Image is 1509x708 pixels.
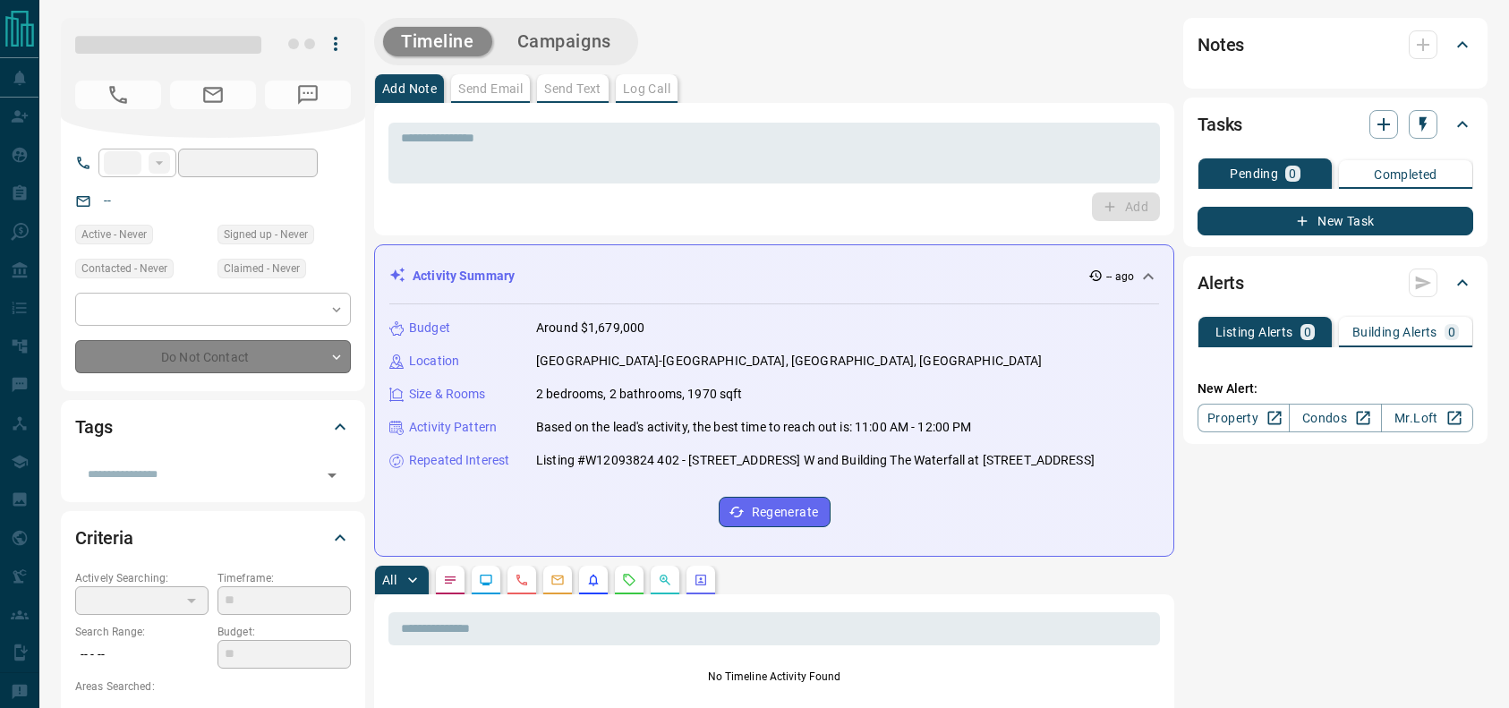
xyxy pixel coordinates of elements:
[75,570,209,586] p: Actively Searching:
[536,385,742,404] p: 2 bedrooms, 2 bathrooms, 1970 sqft
[320,463,345,488] button: Open
[536,319,644,337] p: Around $1,679,000
[224,226,308,243] span: Signed up - Never
[382,82,437,95] p: Add Note
[1198,103,1473,146] div: Tasks
[536,418,972,437] p: Based on the lead's activity, the best time to reach out is: 11:00 AM - 12:00 PM
[75,516,351,559] div: Criteria
[1304,326,1311,338] p: 0
[217,624,351,640] p: Budget:
[719,497,831,527] button: Regenerate
[479,573,493,587] svg: Lead Browsing Activity
[409,319,450,337] p: Budget
[389,260,1159,293] div: Activity Summary-- ago
[75,340,351,373] div: Do Not Contact
[75,678,351,695] p: Areas Searched:
[382,574,396,586] p: All
[409,418,497,437] p: Activity Pattern
[1215,326,1293,338] p: Listing Alerts
[1448,326,1455,338] p: 0
[217,570,351,586] p: Timeframe:
[1352,326,1437,338] p: Building Alerts
[694,573,708,587] svg: Agent Actions
[1230,167,1278,180] p: Pending
[1289,167,1296,180] p: 0
[413,267,515,286] p: Activity Summary
[75,624,209,640] p: Search Range:
[75,413,112,441] h2: Tags
[409,385,486,404] p: Size & Rooms
[81,226,147,243] span: Active - Never
[383,27,492,56] button: Timeline
[1198,110,1242,139] h2: Tasks
[75,81,161,109] span: No Number
[1198,261,1473,304] div: Alerts
[1381,404,1473,432] a: Mr.Loft
[1198,269,1244,297] h2: Alerts
[1198,404,1290,432] a: Property
[104,193,111,208] a: --
[75,640,209,670] p: -- - --
[515,573,529,587] svg: Calls
[265,81,351,109] span: No Number
[499,27,629,56] button: Campaigns
[1198,30,1244,59] h2: Notes
[224,260,300,277] span: Claimed - Never
[1198,23,1473,66] div: Notes
[75,405,351,448] div: Tags
[388,669,1160,685] p: No Timeline Activity Found
[536,451,1095,470] p: Listing #W12093824 402 - [STREET_ADDRESS] W and Building The Waterfall at [STREET_ADDRESS]
[75,524,133,552] h2: Criteria
[1289,404,1381,432] a: Condos
[658,573,672,587] svg: Opportunities
[1198,380,1473,398] p: New Alert:
[409,451,509,470] p: Repeated Interest
[586,573,601,587] svg: Listing Alerts
[170,81,256,109] span: No Email
[1106,269,1134,285] p: -- ago
[536,352,1043,371] p: [GEOGRAPHIC_DATA]-[GEOGRAPHIC_DATA], [GEOGRAPHIC_DATA], [GEOGRAPHIC_DATA]
[81,260,167,277] span: Contacted - Never
[622,573,636,587] svg: Requests
[1374,168,1437,181] p: Completed
[1198,207,1473,235] button: New Task
[409,352,459,371] p: Location
[443,573,457,587] svg: Notes
[550,573,565,587] svg: Emails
